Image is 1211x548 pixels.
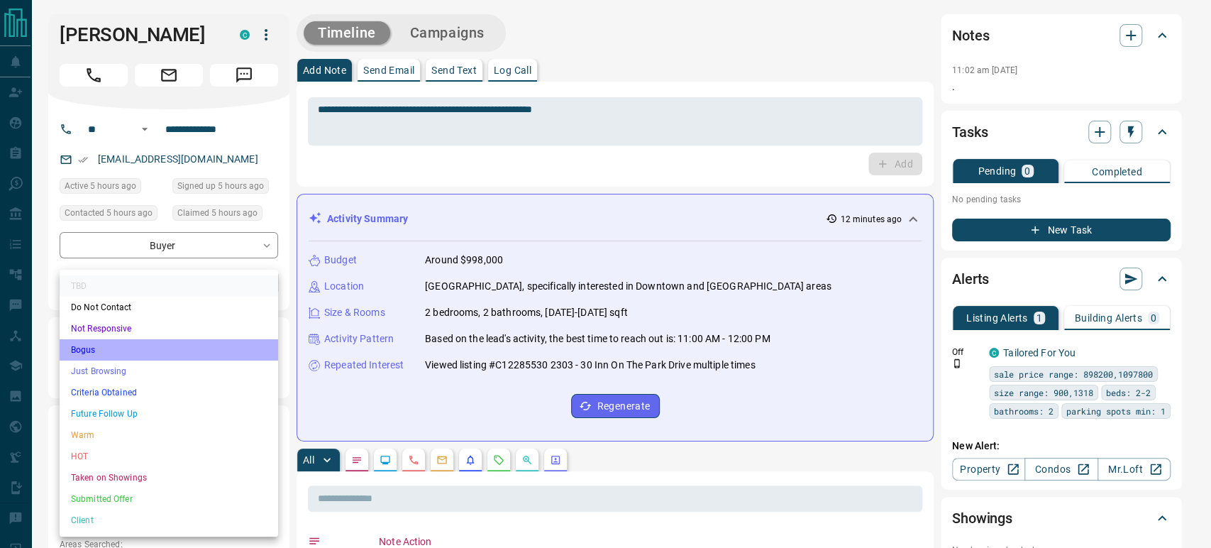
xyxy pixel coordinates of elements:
[60,297,278,318] li: Do Not Contact
[60,467,278,488] li: Taken on Showings
[60,339,278,361] li: Bogus
[60,361,278,382] li: Just Browsing
[60,424,278,446] li: Warm
[60,382,278,403] li: Criteria Obtained
[60,510,278,531] li: Client
[60,446,278,467] li: HOT
[60,488,278,510] li: Submitted Offer
[60,318,278,339] li: Not Responsive
[60,403,278,424] li: Future Follow Up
